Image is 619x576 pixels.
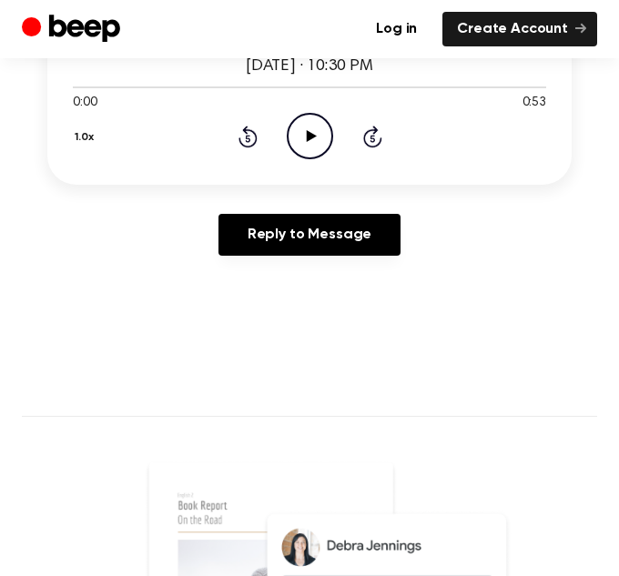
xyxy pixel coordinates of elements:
a: Log in [361,12,431,46]
span: 0:53 [523,94,546,113]
button: 1.0x [73,122,101,153]
a: Reply to Message [218,214,401,256]
a: Create Account [442,12,597,46]
span: [DATE] · 10:30 PM [246,58,373,75]
a: Beep [22,12,125,47]
span: 0:00 [73,94,96,113]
